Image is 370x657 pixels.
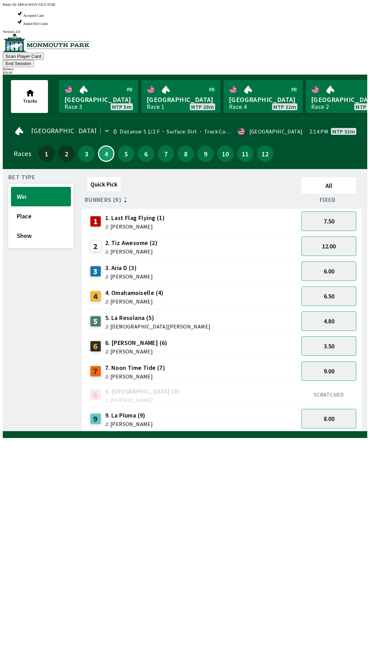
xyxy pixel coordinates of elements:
span: Fixed [320,197,336,203]
span: 12.00 [322,242,336,250]
div: Runners (9) [85,196,299,203]
span: Track Condition: Firm [197,128,258,135]
button: 5 [118,145,134,162]
button: 3 [78,145,95,162]
span: 8 [179,151,192,156]
button: 9.00 [301,361,356,381]
span: 1. Last Flag Flying (1) [105,214,165,222]
span: Added $50 Credit [23,22,48,26]
button: 7.50 [301,211,356,231]
button: 6.00 [301,261,356,281]
span: J: [PERSON_NAME] [105,274,153,279]
span: Distance: 5 1/2 F [120,128,160,135]
button: 4.80 [301,311,356,331]
img: venue logo [3,34,89,52]
div: 4 [90,291,101,302]
div: Fixed [299,196,359,203]
button: 4 [98,145,114,162]
div: 1 [90,216,101,227]
div: Race 3 [64,104,82,109]
span: Place [17,212,65,220]
span: 7. Noon Time Tide (7) [105,363,165,372]
span: 9. La Pluma (9) [105,411,153,420]
span: [GEOGRAPHIC_DATA] [31,128,97,133]
span: [GEOGRAPHIC_DATA] [147,95,215,104]
div: SCRATCHED [301,391,356,398]
span: All [305,182,353,190]
div: 2 [90,241,101,252]
span: DHU4-WSSY-53G3-TU6E [18,3,56,7]
span: 2 [60,151,73,156]
span: 3 [80,151,93,156]
span: Tracks [23,98,37,104]
span: 6 [139,151,152,156]
button: 8 [177,145,194,162]
span: [GEOGRAPHIC_DATA] [229,95,297,104]
button: Place [11,206,71,226]
span: 4 [100,152,112,155]
span: 10 [219,151,232,156]
span: 12 [259,151,272,156]
span: 9.00 [324,367,334,375]
span: 8.00 [324,415,334,423]
span: 9 [199,151,212,156]
span: 8. [GEOGRAPHIC_DATA] (8) [105,387,180,396]
a: [GEOGRAPHIC_DATA]Race 3MTP 5m [59,80,138,113]
div: Public ID: [3,3,367,7]
button: 10 [217,145,234,162]
button: 2 [58,145,75,162]
span: Surface: Dirt [160,128,197,135]
span: [GEOGRAPHIC_DATA] [64,95,133,104]
a: [GEOGRAPHIC_DATA]Race 1MTP 28m [141,80,221,113]
span: 3.50 [324,342,334,350]
span: J: [PERSON_NAME] [105,374,165,379]
span: J: [DEMOGRAPHIC_DATA][PERSON_NAME] [105,324,211,329]
span: MTP 32m [273,104,296,109]
a: [GEOGRAPHIC_DATA]Race 4MTP 32m [223,80,303,113]
button: End Session [3,60,34,67]
span: 2:14 PM [309,129,328,134]
span: 6.00 [324,267,334,275]
span: 3. Aria D (3) [105,263,153,272]
div: 6 [90,341,101,352]
button: 11 [237,145,254,162]
span: J: [PERSON_NAME] [105,249,158,254]
div: 7 [90,366,101,377]
button: 6.50 [301,286,356,306]
button: 7 [158,145,174,162]
button: Scan Player Card [3,53,44,60]
span: 1 [40,151,53,156]
span: J: [PERSON_NAME] [105,299,164,304]
button: 8.00 [301,409,356,428]
div: 9 [90,413,101,424]
span: 2. Tiz Awesome (2) [105,239,158,247]
span: 4. Omahamoiselle (4) [105,288,164,297]
button: 6 [138,145,154,162]
span: 5 [120,151,133,156]
div: $ 50.00 [3,71,367,75]
button: 1 [38,145,55,162]
button: Tracks [11,80,48,113]
span: J: [PERSON_NAME] [105,349,168,354]
span: Runners (9) [85,197,121,203]
button: Show [11,226,71,245]
div: Races [14,151,31,156]
span: Bet Type [8,175,35,180]
button: 12.00 [301,236,356,256]
span: Quick Pick [90,180,118,188]
span: Show [17,232,65,240]
span: MTP 28m [191,104,214,109]
div: [GEOGRAPHIC_DATA] [249,129,303,134]
span: Accepted Cash [23,14,44,17]
button: 12 [257,145,273,162]
span: 5. La Resolana (5) [105,313,211,322]
div: Race 1 [147,104,164,109]
button: All [301,177,356,194]
button: Quick Pick [87,177,121,191]
span: J: [PERSON_NAME] [105,397,180,403]
span: J: [PERSON_NAME] [105,421,153,427]
div: 3 [90,266,101,277]
div: 8 [90,389,101,400]
span: 7.50 [324,217,334,225]
button: 3.50 [301,336,356,356]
